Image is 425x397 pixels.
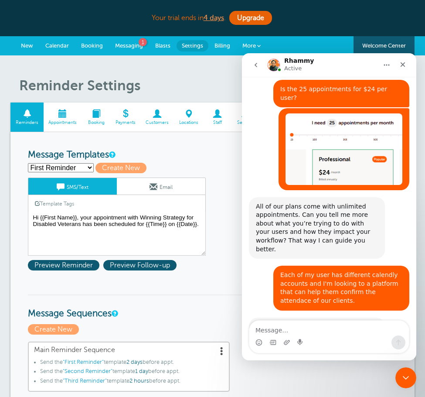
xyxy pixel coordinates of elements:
[155,42,170,49] span: Blasts
[27,286,34,293] button: Gif picker
[7,264,143,309] div: Will your users be assigned to specific appointments with clients, or do you mainly need them to ...
[117,178,205,195] a: Email
[95,164,150,172] a: Create New
[44,103,82,132] a: Appointments
[7,267,167,282] textarea: Message…
[103,260,177,270] span: Preview Follow-up
[28,212,206,256] textarea: Hi {{First Name}}, your appointment with Winning Strategy for Disabled Veterans has been schedule...
[177,40,208,51] a: Settings
[115,120,136,125] span: Payments
[28,342,230,391] a: Main Reminder Sequence Send the"First Reminder"template2 daysbefore appt.Send the"Second Reminder...
[109,36,149,55] a: Messaging 1
[112,311,117,316] a: Message Sequences allow you to setup multiple reminder schedules that can use different Message T...
[28,324,79,335] span: Create New
[21,42,33,49] span: New
[236,120,255,125] span: Services
[28,178,117,195] a: SMS/Text
[63,359,104,365] span: "First Reminder"
[28,325,81,333] a: Create New
[141,103,174,132] a: Customers
[7,264,167,328] div: Rhammy says…
[149,36,177,55] a: Blasts
[126,359,143,365] span: 2 days
[39,36,75,55] a: Calendar
[139,38,147,46] span: 1
[135,368,148,374] span: 1 day
[115,42,143,49] span: Messaging
[178,120,199,125] span: Locations
[55,286,62,293] button: Start recording
[63,368,112,374] span: "Second Reminder"
[28,294,397,319] h3: Message Sequences
[40,368,224,378] li: Send the template before appt.
[19,77,414,94] h1: Reminder Settings
[103,261,179,269] a: Preview Follow-up
[109,152,114,157] a: This is the wording for your reminder and follow-up messages. You can create multiple templates i...
[95,163,146,173] span: Create New
[150,282,163,296] button: Send a message…
[354,36,415,55] a: Welcome Center
[203,103,231,132] a: Staff
[229,11,272,25] a: Upgrade
[395,367,416,388] iframe: Intercom live chat
[28,195,81,212] a: Template Tags
[40,359,224,369] li: Send the template before appt.
[15,120,39,125] span: Reminders
[28,260,99,270] span: Preview Reminder
[242,42,256,49] span: More
[48,120,78,125] span: Appointments
[15,36,39,55] a: New
[208,36,236,55] a: Billing
[236,36,267,56] a: More
[81,42,103,49] span: Booking
[10,9,414,27] div: Your trial ends in .
[40,378,224,387] li: Send the template before appt.
[41,286,48,293] button: Upload attachment
[214,42,230,49] span: Billing
[34,346,224,354] span: Main Reminder Sequence
[182,42,203,49] span: Settings
[207,120,227,125] span: Staff
[145,120,170,125] span: Customers
[242,53,416,360] iframe: Intercom live chat
[174,103,203,132] a: Locations
[231,103,260,132] a: Services
[129,378,149,384] span: 2 hours
[75,36,109,55] a: Booking
[86,120,106,125] span: Booking
[28,150,397,161] h3: Message Templates
[110,103,140,132] a: Payments
[28,261,103,269] a: Preview Reminder
[82,103,110,132] a: Booking
[45,42,69,49] span: Calendar
[63,378,107,384] span: "Third Reminder"
[204,14,224,22] a: 4 days
[14,286,20,293] button: Emoji picker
